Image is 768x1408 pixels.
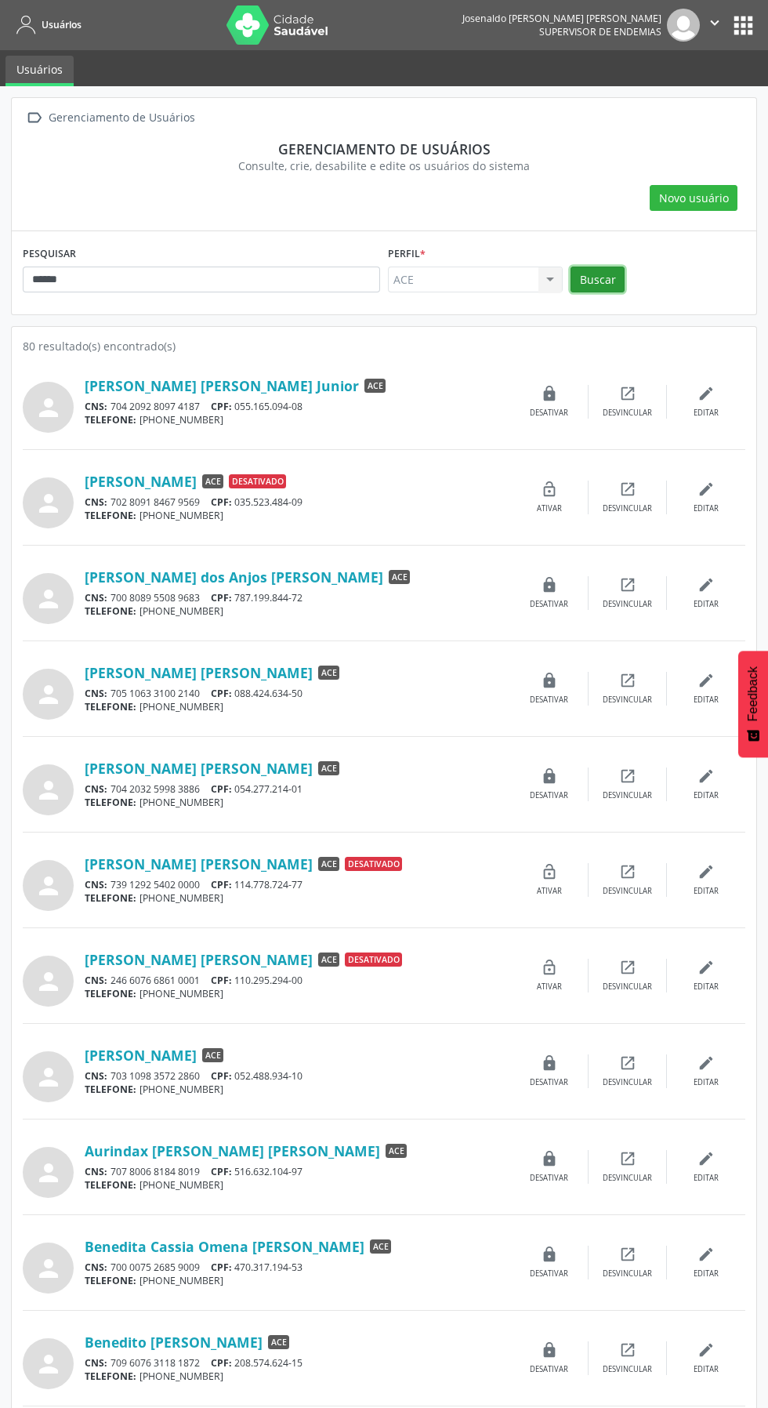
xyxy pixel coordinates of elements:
[537,886,562,897] div: Ativar
[85,1178,136,1192] span: TELEFONE:
[667,9,700,42] img: img
[34,776,63,804] i: person
[85,1083,136,1096] span: TELEFONE:
[85,700,510,713] div: [PHONE_NUMBER]
[697,1150,715,1167] i: edit
[697,1246,715,1263] i: edit
[34,1254,63,1283] i: person
[85,878,107,891] span: CNS:
[603,503,652,514] div: Desvincular
[85,1356,510,1370] div: 709 6076 3118 1872 208.574.624-15
[85,1274,136,1287] span: TELEFONE:
[85,974,107,987] span: CNS:
[697,481,715,498] i: edit
[85,1069,510,1083] div: 703 1098 3572 2860 052.488.934-10
[694,599,719,610] div: Editar
[659,190,729,206] span: Novo usuário
[603,1173,652,1184] div: Desvincular
[694,408,719,419] div: Editar
[530,599,568,610] div: Desativar
[603,408,652,419] div: Desvincular
[650,185,737,212] button: Novo usuário
[23,242,76,267] label: PESQUISAR
[85,509,510,522] div: [PHONE_NUMBER]
[34,1063,63,1091] i: person
[34,394,63,422] i: person
[85,473,197,490] a: [PERSON_NAME]
[85,687,107,700] span: CNS:
[530,695,568,706] div: Desativar
[541,1246,558,1263] i: lock
[85,604,510,618] div: [PHONE_NUMBER]
[694,982,719,992] div: Editar
[34,158,734,174] div: Consulte, crie, desabilite e edite os usuários do sistema
[34,1350,63,1378] i: person
[85,1238,364,1255] a: Benedita Cassia Omena [PERSON_NAME]
[23,338,745,354] div: 80 resultado(s) encontrado(s)
[530,408,568,419] div: Desativar
[318,666,339,680] span: ACE
[202,474,223,488] span: ACE
[85,413,136,426] span: TELEFONE:
[34,585,63,613] i: person
[694,790,719,801] div: Editar
[268,1335,289,1349] span: ACE
[34,1159,63,1187] i: person
[700,9,730,42] button: 
[85,987,510,1000] div: [PHONE_NUMBER]
[541,768,558,785] i: lock
[85,760,313,777] a: [PERSON_NAME] [PERSON_NAME]
[211,687,232,700] span: CPF:
[619,576,636,593] i: open_in_new
[619,672,636,689] i: open_in_new
[42,18,82,31] span: Usuários
[619,1054,636,1072] i: open_in_new
[45,107,197,129] div: Gerenciamento de Usuários
[85,782,510,796] div: 704 2032 5998 3886 054.277.214-01
[619,481,636,498] i: open_in_new
[619,959,636,976] i: open_in_new
[530,1364,568,1375] div: Desativar
[619,1150,636,1167] i: open_in_new
[318,953,339,967] span: ACE
[530,1173,568,1184] div: Desativar
[85,495,510,509] div: 702 8091 8467 9569 035.523.484-09
[697,1054,715,1072] i: edit
[537,503,562,514] div: Ativar
[5,56,74,86] a: Usuários
[530,1268,568,1279] div: Desativar
[85,591,107,604] span: CNS:
[211,1356,232,1370] span: CPF:
[541,1341,558,1359] i: lock
[85,413,510,426] div: [PHONE_NUMBER]
[85,1334,263,1351] a: Benedito [PERSON_NAME]
[85,664,313,681] a: [PERSON_NAME] [PERSON_NAME]
[318,761,339,775] span: ACE
[603,695,652,706] div: Desvincular
[388,242,426,267] label: Perfil
[697,385,715,402] i: edit
[85,1370,136,1383] span: TELEFONE:
[211,495,232,509] span: CPF:
[345,953,402,967] span: Desativado
[541,576,558,593] i: lock
[619,1246,636,1263] i: open_in_new
[697,768,715,785] i: edit
[211,878,232,891] span: CPF:
[211,1165,232,1178] span: CPF:
[541,1054,558,1072] i: lock
[85,974,510,987] div: 246 6076 6861 0001 110.295.294-00
[541,481,558,498] i: lock_open
[85,1356,107,1370] span: CNS:
[85,687,510,700] div: 705 1063 3100 2140 088.424.634-50
[370,1239,391,1254] span: ACE
[85,782,107,796] span: CNS:
[697,959,715,976] i: edit
[386,1144,407,1158] span: ACE
[85,1370,510,1383] div: [PHONE_NUMBER]
[603,599,652,610] div: Desvincular
[85,1069,107,1083] span: CNS:
[603,1364,652,1375] div: Desvincular
[603,1268,652,1279] div: Desvincular
[694,886,719,897] div: Editar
